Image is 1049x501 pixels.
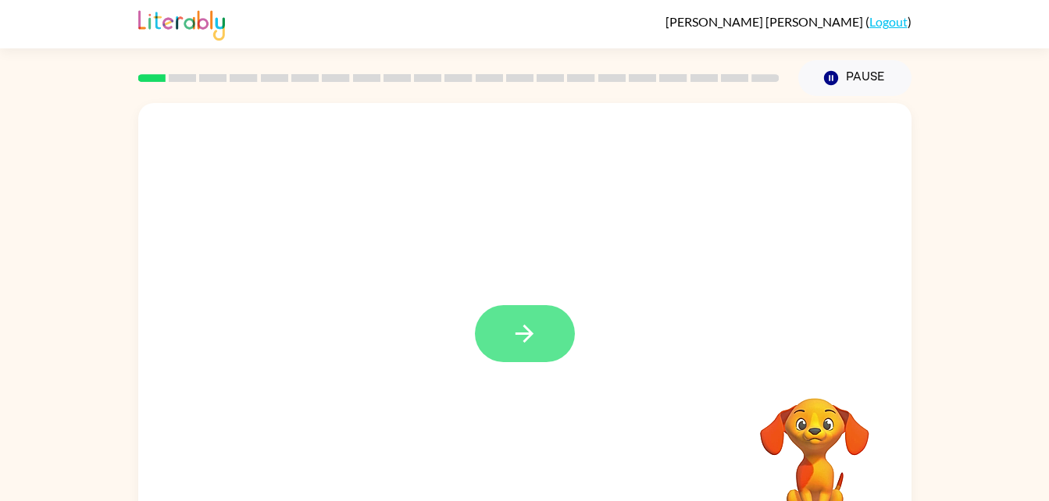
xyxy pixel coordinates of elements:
[869,14,908,29] a: Logout
[138,6,225,41] img: Literably
[665,14,865,29] span: [PERSON_NAME] [PERSON_NAME]
[665,14,912,29] div: ( )
[798,60,912,96] button: Pause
